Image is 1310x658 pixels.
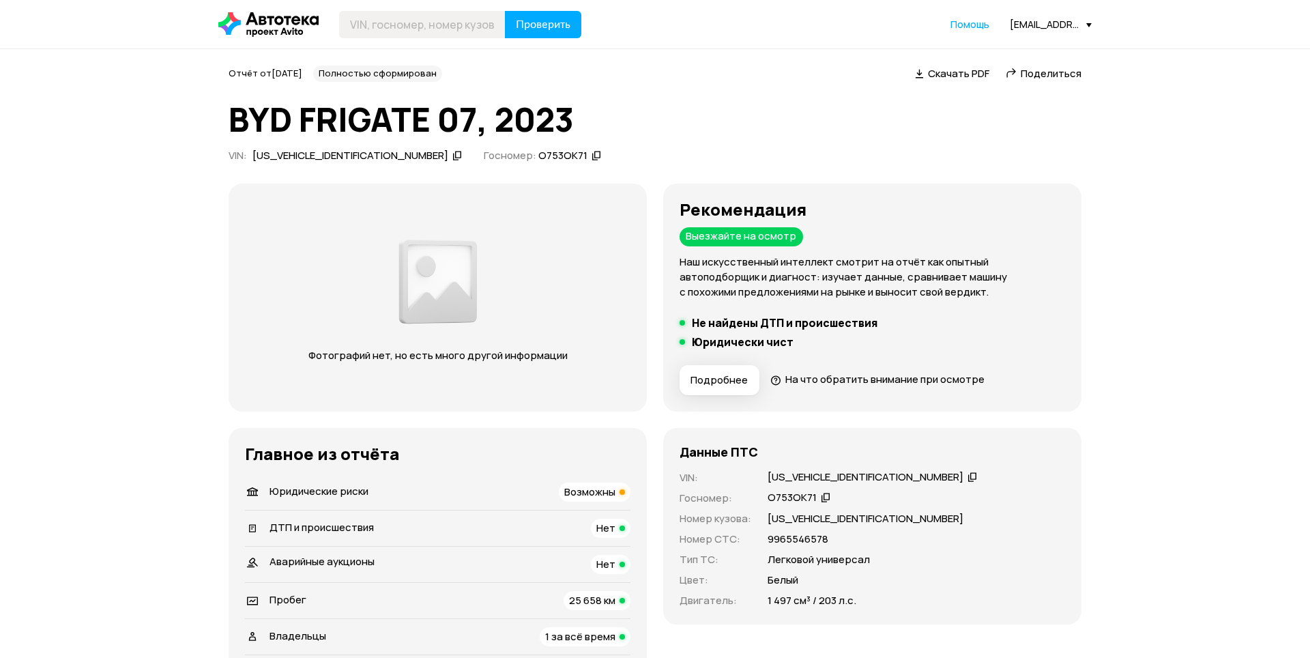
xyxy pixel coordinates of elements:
a: Поделиться [1006,66,1081,81]
span: Аварийные аукционы [270,554,375,569]
p: 1 497 см³ / 203 л.с. [768,593,856,608]
span: ДТП и происшествия [270,520,374,534]
h4: Данные ПТС [680,444,758,459]
span: Проверить [516,19,570,30]
p: Фотографий нет, но есть много другой информации [295,348,581,363]
div: О753ОК71 [768,491,817,505]
span: Подробнее [690,373,748,387]
p: Тип ТС : [680,552,751,567]
span: Пробег [270,592,306,607]
h5: Не найдены ДТП и происшествия [692,316,877,330]
a: Помощь [950,18,989,31]
p: [US_VEHICLE_IDENTIFICATION_NUMBER] [768,511,963,526]
span: Нет [596,521,615,535]
span: VIN : [229,148,247,162]
h3: Рекомендация [680,200,1065,219]
p: Двигатель : [680,593,751,608]
p: Наш искусственный интеллект смотрит на отчёт как опытный автоподборщик и диагност: изучает данные... [680,255,1065,300]
span: Скачать PDF [928,66,989,81]
p: VIN : [680,470,751,485]
input: VIN, госномер, номер кузова [339,11,506,38]
h3: Главное из отчёта [245,444,630,463]
h5: Юридически чист [692,335,794,349]
span: На что обратить внимание при осмотре [785,372,985,386]
p: Номер СТС : [680,532,751,547]
span: Владельцы [270,629,326,643]
p: Госномер : [680,491,751,506]
p: Легковой универсал [768,552,870,567]
span: Возможны [564,485,615,499]
p: 9965546578 [768,532,828,547]
div: [EMAIL_ADDRESS][DOMAIN_NAME] [1010,18,1092,31]
div: [US_VEHICLE_IDENTIFICATION_NUMBER] [252,149,448,163]
img: d89e54fb62fcf1f0.png [395,232,481,332]
span: Отчёт от [DATE] [229,67,302,79]
a: На что обратить внимание при осмотре [770,372,985,386]
p: Номер кузова : [680,511,751,526]
p: Цвет : [680,573,751,588]
h1: BYD FRIGATE 07, 2023 [229,101,1081,138]
span: Госномер: [484,148,536,162]
div: Выезжайте на осмотр [680,227,803,246]
a: Скачать PDF [915,66,989,81]
span: Нет [596,557,615,571]
div: Полностью сформирован [313,66,442,82]
div: О753ОК71 [538,149,587,163]
button: Проверить [505,11,581,38]
span: Поделиться [1021,66,1081,81]
div: [US_VEHICLE_IDENTIFICATION_NUMBER] [768,470,963,485]
span: Юридические риски [270,484,368,498]
span: 25 658 км [569,593,615,607]
p: Белый [768,573,798,588]
span: 1 за всё время [545,629,615,644]
button: Подробнее [680,365,759,395]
